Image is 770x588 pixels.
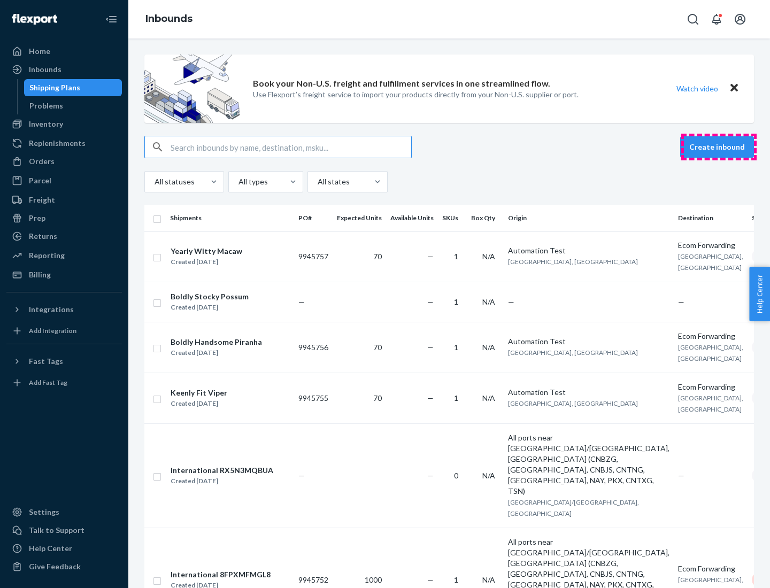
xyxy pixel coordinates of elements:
[508,387,669,398] div: Automation Test
[6,374,122,391] a: Add Fast Tag
[6,247,122,264] a: Reporting
[678,252,743,272] span: [GEOGRAPHIC_DATA], [GEOGRAPHIC_DATA]
[294,322,333,373] td: 9945756
[29,231,57,242] div: Returns
[6,353,122,370] button: Fast Tags
[454,343,458,352] span: 1
[294,373,333,423] td: 9945755
[427,252,434,261] span: —
[171,302,249,313] div: Created [DATE]
[678,563,743,574] div: Ecom Forwarding
[6,191,122,208] a: Freight
[24,79,122,96] a: Shipping Plans
[678,343,743,362] span: [GEOGRAPHIC_DATA], [GEOGRAPHIC_DATA]
[298,297,305,306] span: —
[427,471,434,480] span: —
[171,257,242,267] div: Created [DATE]
[482,252,495,261] span: N/A
[29,326,76,335] div: Add Integration
[29,269,51,280] div: Billing
[6,322,122,339] a: Add Integration
[467,205,504,231] th: Box Qty
[427,297,434,306] span: —
[29,304,74,315] div: Integrations
[333,205,386,231] th: Expected Units
[6,522,122,539] a: Talk to Support
[6,61,122,78] a: Inbounds
[427,575,434,584] span: —
[298,471,305,480] span: —
[29,156,55,167] div: Orders
[680,136,754,158] button: Create inbound
[482,471,495,480] span: N/A
[6,228,122,245] a: Returns
[29,138,86,149] div: Replenishments
[29,195,55,205] div: Freight
[749,267,770,321] button: Help Center
[727,81,741,96] button: Close
[12,14,57,25] img: Flexport logo
[504,205,674,231] th: Origin
[454,297,458,306] span: 1
[29,250,65,261] div: Reporting
[171,291,249,302] div: Boldly Stocky Possum
[6,504,122,521] a: Settings
[237,176,238,187] input: All types
[508,245,669,256] div: Automation Test
[706,9,727,30] button: Open notifications
[29,378,67,387] div: Add Fast Tag
[454,252,458,261] span: 1
[317,176,318,187] input: All states
[508,498,639,517] span: [GEOGRAPHIC_DATA]/[GEOGRAPHIC_DATA], [GEOGRAPHIC_DATA]
[171,569,271,580] div: International 8FPXMFMGL8
[678,471,684,480] span: —
[482,575,495,584] span: N/A
[171,388,227,398] div: Keenly Fit Viper
[29,543,72,554] div: Help Center
[171,398,227,409] div: Created [DATE]
[294,205,333,231] th: PO#
[6,540,122,557] a: Help Center
[6,558,122,575] button: Give Feedback
[29,561,81,572] div: Give Feedback
[454,575,458,584] span: 1
[171,337,262,347] div: Boldly Handsome Piranha
[29,507,59,517] div: Settings
[29,525,84,536] div: Talk to Support
[29,175,51,186] div: Parcel
[729,9,751,30] button: Open account menu
[171,246,242,257] div: Yearly Witty Macaw
[171,347,262,358] div: Created [DATE]
[678,240,743,251] div: Ecom Forwarding
[171,136,411,158] input: Search inbounds by name, destination, msku...
[6,135,122,152] a: Replenishments
[101,9,122,30] button: Close Navigation
[438,205,467,231] th: SKUs
[386,205,438,231] th: Available Units
[454,471,458,480] span: 0
[482,343,495,352] span: N/A
[508,432,669,497] div: All ports near [GEOGRAPHIC_DATA]/[GEOGRAPHIC_DATA], [GEOGRAPHIC_DATA] (CNBZG, [GEOGRAPHIC_DATA], ...
[482,297,495,306] span: N/A
[6,301,122,318] button: Integrations
[365,575,382,584] span: 1000
[6,266,122,283] a: Billing
[29,356,63,367] div: Fast Tags
[678,331,743,342] div: Ecom Forwarding
[678,297,684,306] span: —
[508,399,638,407] span: [GEOGRAPHIC_DATA], [GEOGRAPHIC_DATA]
[6,43,122,60] a: Home
[373,393,382,403] span: 70
[29,46,50,57] div: Home
[6,172,122,189] a: Parcel
[29,119,63,129] div: Inventory
[669,81,725,96] button: Watch video
[6,153,122,170] a: Orders
[454,393,458,403] span: 1
[508,336,669,347] div: Automation Test
[6,210,122,227] a: Prep
[137,4,201,35] ol: breadcrumbs
[29,64,61,75] div: Inbounds
[508,349,638,357] span: [GEOGRAPHIC_DATA], [GEOGRAPHIC_DATA]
